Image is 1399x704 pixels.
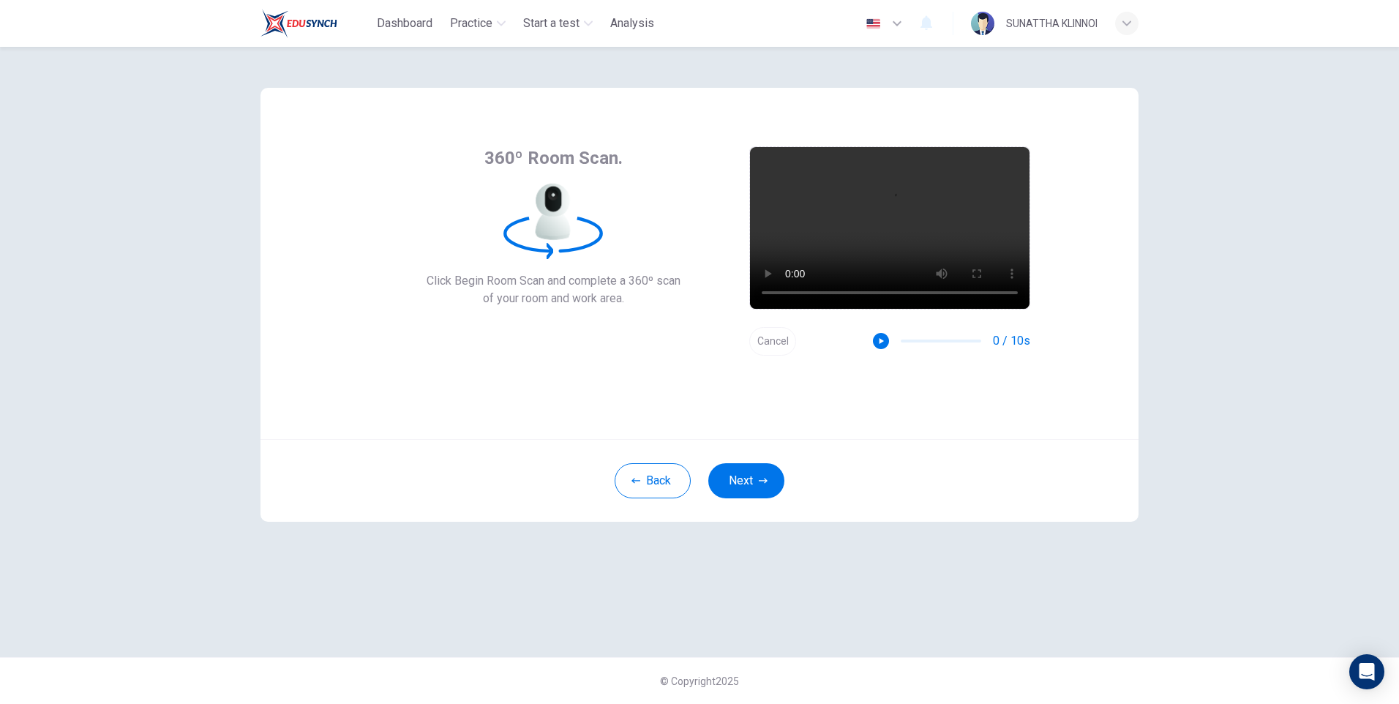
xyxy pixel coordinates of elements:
[610,15,654,32] span: Analysis
[708,463,784,498] button: Next
[971,12,994,35] img: Profile picture
[260,9,337,38] img: Train Test logo
[450,15,492,32] span: Practice
[749,327,796,356] button: Cancel
[484,146,623,170] span: 360º Room Scan.
[993,332,1030,350] span: 0 / 10s
[864,18,882,29] img: en
[604,10,660,37] button: Analysis
[427,290,680,307] span: of your room and work area.
[371,10,438,37] button: Dashboard
[427,272,680,290] span: Click Begin Room Scan and complete a 360º scan
[1349,654,1384,689] div: Open Intercom Messenger
[523,15,580,32] span: Start a test
[377,15,432,32] span: Dashboard
[517,10,599,37] button: Start a test
[615,463,691,498] button: Back
[1006,15,1098,32] div: SUNATTHA KLINNOI
[444,10,511,37] button: Practice
[260,9,371,38] a: Train Test logo
[660,675,739,687] span: © Copyright 2025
